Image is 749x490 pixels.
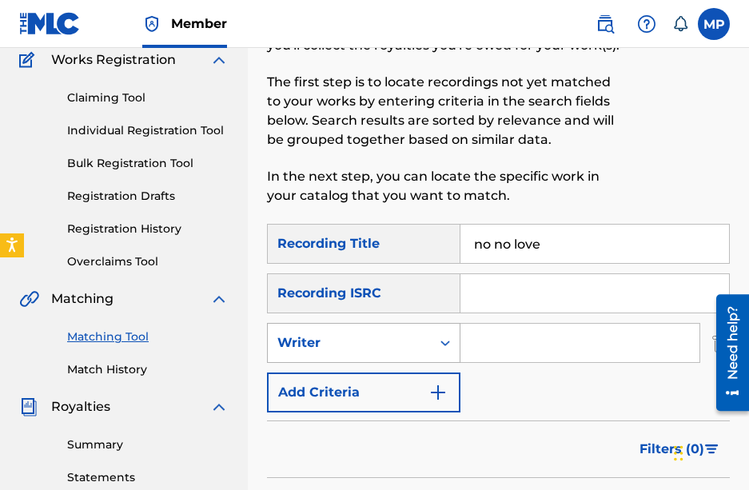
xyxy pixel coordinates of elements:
[209,289,229,309] img: expand
[630,429,730,469] button: Filters (0)
[19,50,40,70] img: Works Registration
[698,8,730,40] div: User Menu
[67,329,229,345] a: Matching Tool
[267,167,624,205] p: In the next step, you can locate the specific work in your catalog that you want to match.
[277,333,421,353] div: Writer
[631,8,663,40] div: Help
[67,436,229,453] a: Summary
[267,73,624,149] p: The first step is to locate recordings not yet matched to your works by entering criteria in the ...
[67,188,229,205] a: Registration Drafts
[672,16,688,32] div: Notifications
[704,289,749,417] iframe: Resource Center
[19,12,81,35] img: MLC Logo
[142,14,161,34] img: Top Rightsholder
[209,50,229,70] img: expand
[209,397,229,416] img: expand
[67,221,229,237] a: Registration History
[67,361,229,378] a: Match History
[596,14,615,34] img: search
[67,122,229,139] a: Individual Registration Tool
[267,372,460,412] button: Add Criteria
[589,8,621,40] a: Public Search
[637,14,656,34] img: help
[67,90,229,106] a: Claiming Tool
[19,289,39,309] img: Matching
[51,50,176,70] span: Works Registration
[67,155,229,172] a: Bulk Registration Tool
[67,469,229,486] a: Statements
[51,289,114,309] span: Matching
[428,383,448,402] img: 9d2ae6d4665cec9f34b9.svg
[51,397,110,416] span: Royalties
[67,253,229,270] a: Overclaims Tool
[171,14,227,33] span: Member
[639,440,704,459] span: Filters ( 0 )
[669,413,749,490] iframe: Chat Widget
[19,397,38,416] img: Royalties
[674,429,683,477] div: Drag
